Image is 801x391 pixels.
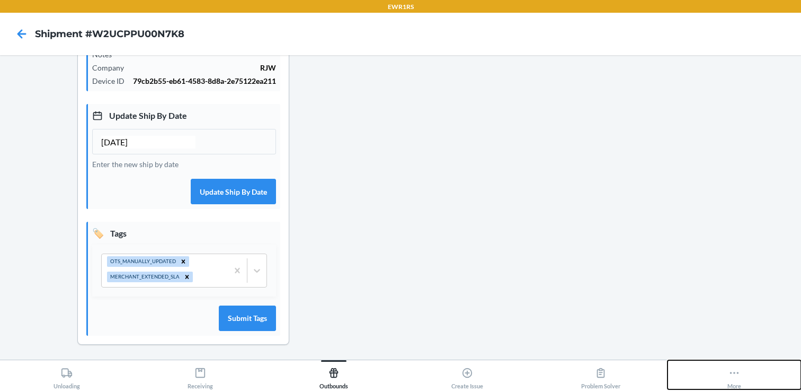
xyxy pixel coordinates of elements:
[107,272,181,282] div: MERCHANT_EXTENDED_SLA
[54,363,80,389] div: Unloading
[92,159,276,170] p: Enter the new ship by date
[191,179,276,204] button: Update Ship By Date
[133,75,276,86] p: 79cb2b55-eb61-4583-8d8a-2e75122ea211
[92,108,276,123] p: Update Ship By Date
[92,62,132,73] p: Company
[107,256,177,267] div: OTS_MANUALLY_UPDATED
[451,363,483,389] div: Create Issue
[667,360,801,389] button: More
[727,363,741,389] div: More
[92,226,276,240] p: Tags
[219,306,276,331] button: Submit Tags
[319,363,348,389] div: Outbounds
[388,2,414,12] p: EWR1RS
[92,226,104,240] span: 🏷️
[133,360,267,389] button: Receiving
[132,62,276,73] p: RJW
[534,360,667,389] button: Problem Solver
[581,363,620,389] div: Problem Solver
[400,360,534,389] button: Create Issue
[92,75,133,86] p: Device ID
[188,363,213,389] div: Receiving
[35,27,184,41] h4: Shipment #W2UCPPU00N7K8
[101,136,195,149] input: MM/DD/YYYY
[267,360,400,389] button: Outbounds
